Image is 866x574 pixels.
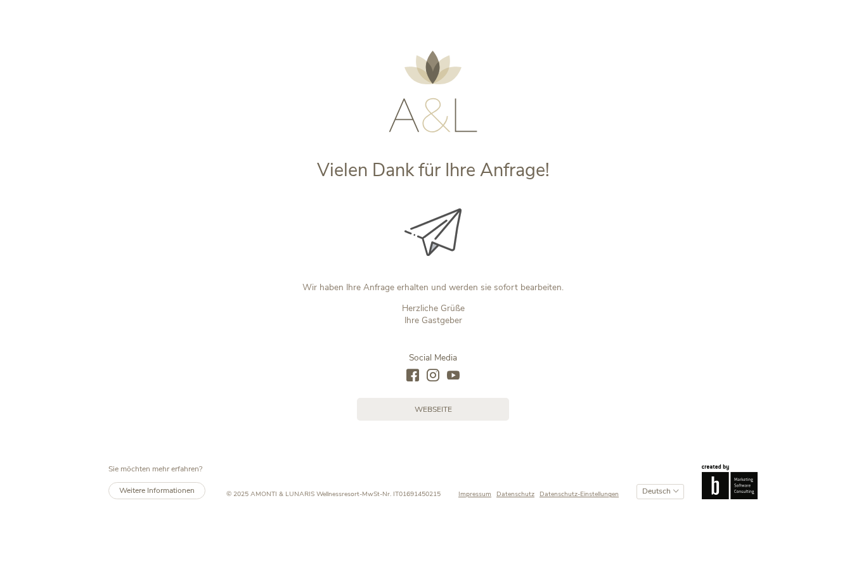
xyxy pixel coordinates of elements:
[427,369,439,383] a: instagram
[540,490,619,499] a: Datenschutz-Einstellungen
[108,464,202,474] span: Sie möchten mehr erfahren?
[409,352,457,364] span: Social Media
[406,369,419,383] a: facebook
[221,302,645,326] p: Herzliche Grüße Ihre Gastgeber
[108,482,205,499] a: Weitere Informationen
[458,490,496,499] a: Impressum
[404,208,462,256] img: Vielen Dank für Ihre Anfrage!
[362,489,441,499] span: MwSt-Nr. IT01691450215
[317,158,550,182] span: Vielen Dank für Ihre Anfrage!
[496,490,540,499] a: Datenschutz
[540,489,619,499] span: Datenschutz-Einstellungen
[458,489,491,499] span: Impressum
[119,485,195,495] span: Weitere Informationen
[415,404,452,415] span: Webseite
[702,464,758,499] img: Brandnamic GmbH | Leading Hospitality Solutions
[447,369,460,383] a: youtube
[389,51,477,132] img: AMONTI & LUNARIS Wellnessresort
[357,398,509,421] a: Webseite
[226,489,359,499] span: © 2025 AMONTI & LUNARIS Wellnessresort
[496,489,534,499] span: Datenschutz
[221,281,645,293] p: Wir haben Ihre Anfrage erhalten und werden sie sofort bearbeiten.
[359,489,362,499] span: -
